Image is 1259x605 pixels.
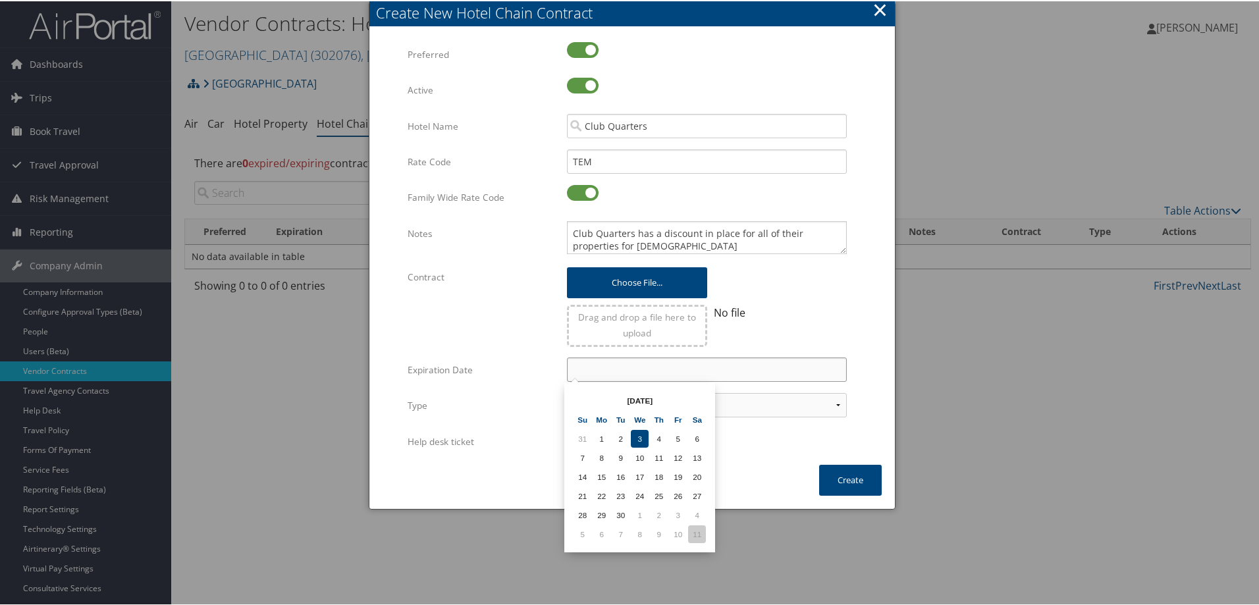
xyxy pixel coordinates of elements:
label: Hotel Name [408,113,557,138]
td: 2 [650,505,668,523]
button: Create [819,463,882,494]
td: 4 [688,505,706,523]
td: 7 [612,524,629,542]
span: Drag and drop a file here to upload [578,309,696,338]
th: Fr [669,409,687,427]
td: 18 [650,467,668,485]
td: 5 [669,429,687,446]
td: 12 [669,448,687,465]
th: Su [574,409,591,427]
label: Preferred [408,41,557,66]
td: 14 [574,467,591,485]
span: No file [714,304,745,319]
label: Rate Code [408,148,557,173]
td: 15 [593,467,610,485]
label: Type [408,392,557,417]
td: 23 [612,486,629,504]
td: 21 [574,486,591,504]
label: Family Wide Rate Code [408,184,557,209]
td: 5 [574,524,591,542]
th: Tu [612,409,629,427]
td: 11 [688,524,706,542]
th: Mo [593,409,610,427]
td: 13 [688,448,706,465]
td: 29 [593,505,610,523]
td: 11 [650,448,668,465]
td: 26 [669,486,687,504]
td: 25 [650,486,668,504]
td: 17 [631,467,649,485]
label: Expiration Date [408,356,557,381]
label: Notes [408,220,557,245]
td: 7 [574,448,591,465]
td: 3 [669,505,687,523]
th: We [631,409,649,427]
th: [DATE] [593,390,687,408]
td: 31 [574,429,591,446]
div: Create New Hotel Chain Contract [376,1,895,22]
td: 30 [612,505,629,523]
label: Active [408,76,557,101]
label: Help desk ticket [408,428,557,453]
td: 16 [612,467,629,485]
label: Contract [408,263,557,288]
td: 9 [612,448,629,465]
td: 4 [650,429,668,446]
td: 6 [593,524,610,542]
td: 1 [631,505,649,523]
td: 10 [631,448,649,465]
td: 19 [669,467,687,485]
td: 1 [593,429,610,446]
td: 2 [612,429,629,446]
td: 8 [631,524,649,542]
td: 3 [631,429,649,446]
td: 8 [593,448,610,465]
td: 20 [688,467,706,485]
th: Sa [688,409,706,427]
td: 27 [688,486,706,504]
td: 22 [593,486,610,504]
td: 10 [669,524,687,542]
th: Th [650,409,668,427]
td: 9 [650,524,668,542]
td: 28 [574,505,591,523]
td: 6 [688,429,706,446]
td: 24 [631,486,649,504]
